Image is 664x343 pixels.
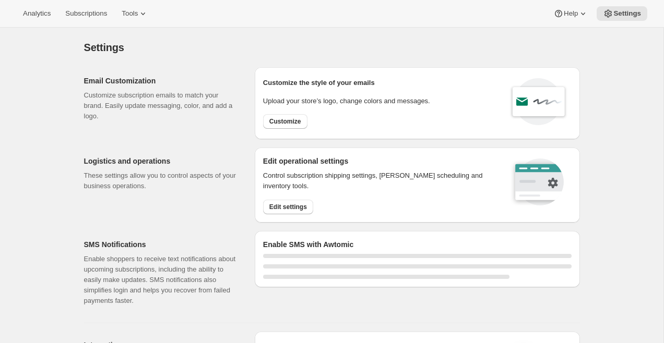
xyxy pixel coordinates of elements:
[263,78,375,88] p: Customize the style of your emails
[263,114,307,129] button: Customize
[23,9,51,18] span: Analytics
[597,6,647,21] button: Settings
[65,9,107,18] span: Subscriptions
[59,6,113,21] button: Subscriptions
[269,117,301,126] span: Customize
[17,6,57,21] button: Analytics
[84,170,238,191] p: These settings allow you to control aspects of your business operations.
[263,156,496,166] h2: Edit operational settings
[263,96,430,106] p: Upload your store’s logo, change colors and messages.
[263,200,313,214] button: Edit settings
[263,170,496,191] p: Control subscription shipping settings, [PERSON_NAME] scheduling and inventory tools.
[115,6,155,21] button: Tools
[613,9,641,18] span: Settings
[84,42,124,53] span: Settings
[84,90,238,121] p: Customize subscription emails to match your brand. Easily update messaging, color, and add a logo.
[84,254,238,306] p: Enable shoppers to receive text notifications about upcoming subscriptions, including the ability...
[122,9,138,18] span: Tools
[84,76,238,86] h2: Email Customization
[547,6,595,21] button: Help
[564,9,578,18] span: Help
[263,239,572,250] h2: Enable SMS with Awtomic
[84,239,238,250] h2: SMS Notifications
[269,203,307,211] span: Edit settings
[84,156,238,166] h2: Logistics and operations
